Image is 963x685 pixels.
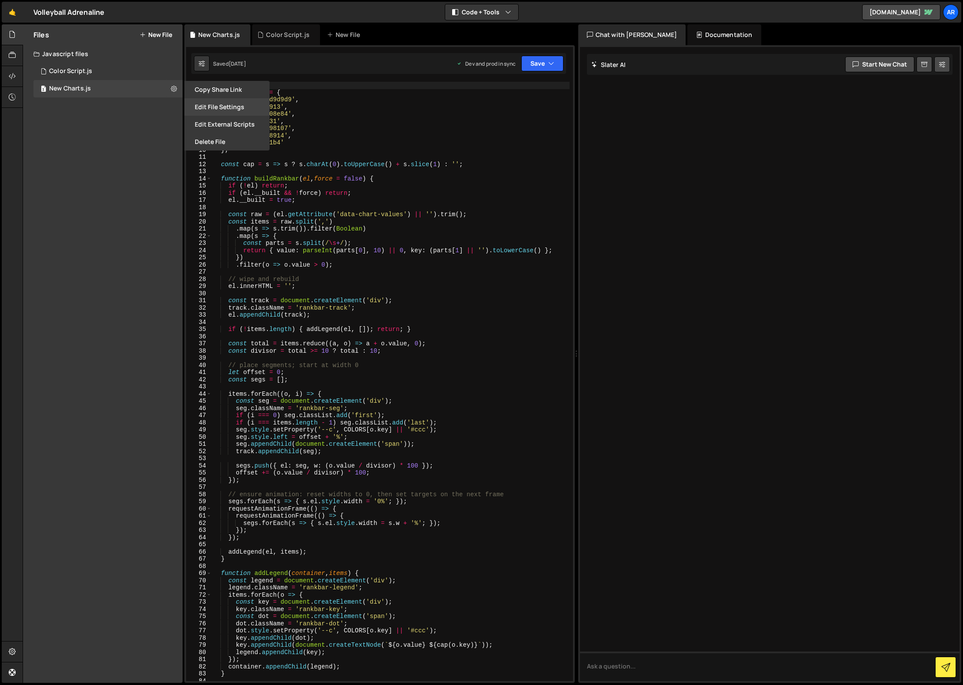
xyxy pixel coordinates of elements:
[186,642,212,649] div: 79
[186,398,212,405] div: 45
[186,678,212,685] div: 84
[186,247,212,254] div: 24
[186,670,212,678] div: 83
[186,225,212,233] div: 21
[186,455,212,462] div: 53
[186,319,212,326] div: 34
[23,45,183,63] div: Javascript files
[186,441,212,448] div: 51
[186,204,212,211] div: 18
[186,484,212,491] div: 57
[186,412,212,419] div: 47
[186,620,212,628] div: 76
[33,7,104,17] div: Volleyball Adrenaline
[186,663,212,671] div: 82
[186,591,212,599] div: 72
[198,30,240,39] div: New Charts.js
[186,462,212,470] div: 54
[213,60,246,67] div: Saved
[186,584,212,591] div: 71
[186,304,212,312] div: 32
[186,541,212,548] div: 65
[186,577,212,585] div: 70
[186,376,212,384] div: 42
[186,297,212,304] div: 31
[186,512,212,520] div: 61
[186,570,212,577] div: 69
[943,4,959,20] a: Ar
[186,491,212,498] div: 58
[186,656,212,663] div: 81
[845,57,914,72] button: Start new chat
[186,469,212,477] div: 55
[186,362,212,369] div: 40
[41,86,46,93] span: 3
[186,333,212,341] div: 36
[186,548,212,556] div: 66
[186,419,212,427] div: 48
[186,261,212,269] div: 26
[186,240,212,247] div: 23
[186,233,212,240] div: 22
[184,98,270,116] button: Edit File Settings
[186,555,212,563] div: 67
[186,326,212,333] div: 35
[186,197,212,204] div: 17
[186,276,212,283] div: 28
[186,598,212,606] div: 73
[578,24,686,45] div: Chat with [PERSON_NAME]
[33,80,183,97] div: 16165/46304.js
[186,448,212,455] div: 52
[186,348,212,355] div: 38
[445,4,518,20] button: Code + Tools
[186,190,212,197] div: 16
[229,60,246,67] div: [DATE]
[2,2,23,23] a: 🤙
[186,182,212,190] div: 15
[49,67,92,75] div: Color Script.js
[140,31,172,38] button: New File
[186,211,212,218] div: 19
[591,60,626,69] h2: Slater AI
[186,369,212,376] div: 41
[33,30,49,40] h2: Files
[186,218,212,226] div: 20
[687,24,761,45] div: Documentation
[186,627,212,635] div: 77
[186,168,212,175] div: 13
[186,505,212,513] div: 60
[186,391,212,398] div: 44
[186,613,212,620] div: 75
[186,161,212,168] div: 12
[186,563,212,570] div: 68
[186,354,212,362] div: 39
[521,56,563,71] button: Save
[186,635,212,642] div: 78
[184,133,270,150] button: Delete File
[186,649,212,656] div: 80
[186,498,212,505] div: 59
[862,4,940,20] a: [DOMAIN_NAME]
[186,268,212,276] div: 27
[186,477,212,484] div: 56
[186,534,212,541] div: 64
[266,30,309,39] div: Color Script.js
[184,81,270,98] button: Copy share link
[186,254,212,261] div: 25
[33,63,183,80] div: 16165/43465.js
[186,340,212,348] div: 37
[186,383,212,391] div: 43
[186,606,212,613] div: 74
[186,426,212,434] div: 49
[186,290,212,297] div: 30
[49,85,91,93] div: New Charts.js
[457,60,516,67] div: Dev and prod in sync
[327,30,363,39] div: New File
[186,311,212,319] div: 33
[186,175,212,183] div: 14
[186,154,212,161] div: 11
[186,520,212,527] div: 62
[186,527,212,534] div: 63
[184,116,270,133] button: Edit External Scripts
